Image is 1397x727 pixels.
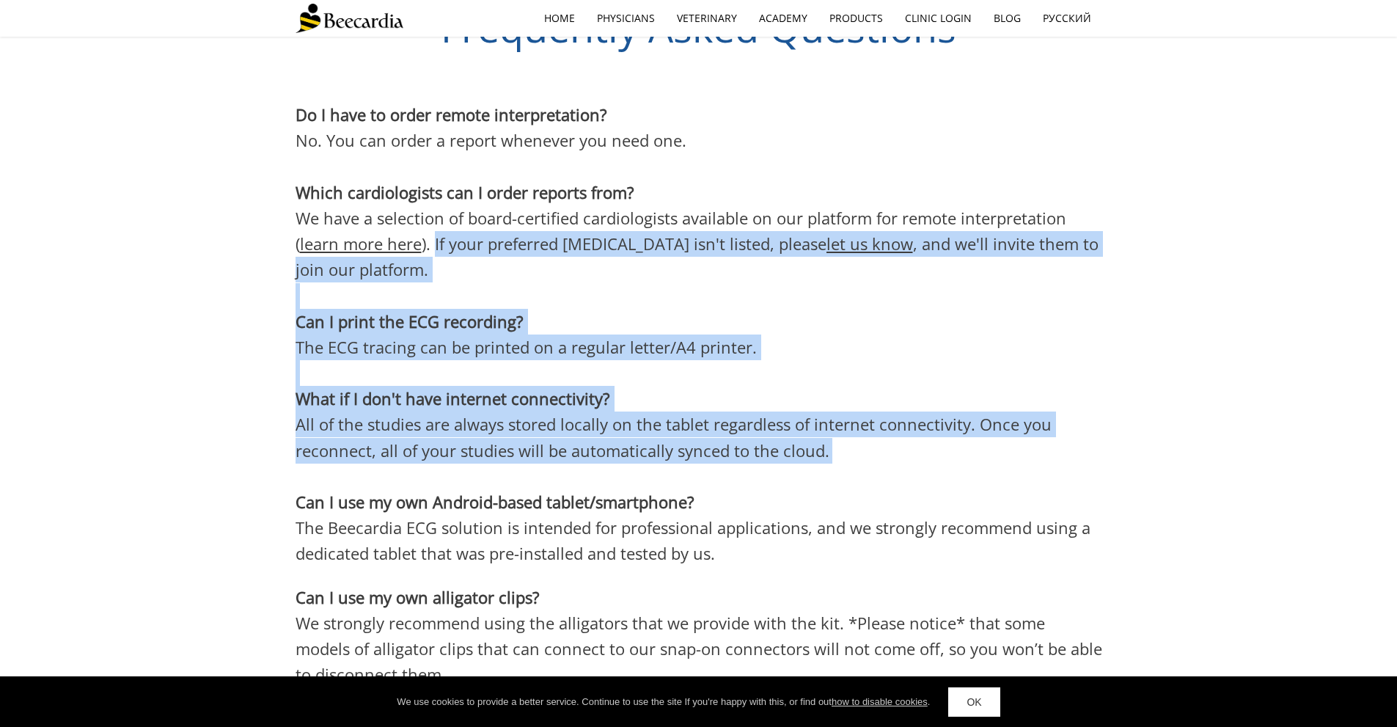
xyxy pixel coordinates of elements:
[818,1,894,35] a: Products
[666,1,748,35] a: Veterinary
[894,1,983,35] a: Clinic Login
[296,586,540,608] span: Can I use my own alligator clips?
[687,491,694,513] span: ?
[300,233,422,255] a: learn more here
[296,612,1102,685] span: We strongly recommend using the alligators that we provide with the kit. *Please notice* that som...
[296,387,610,409] span: What if I don't have internet connectivity?
[832,696,928,707] a: how to disable cookies
[586,1,666,35] a: Physicians
[296,491,595,513] span: Can I use my own Android-based tablet/
[296,103,607,125] span: Do I have to order remote interpretation?
[296,516,1090,564] span: The Beecardia ECG solution is intended for professional applications, and we strongly recommend u...
[1032,1,1102,35] a: Русский
[397,695,930,709] div: We use cookies to provide a better service. Continue to use the site If you're happy with this, o...
[296,129,686,151] span: No. You can order a report whenever you need one.
[533,1,586,35] a: home
[296,207,1099,280] span: We have a selection of board-certified cardiologists available on our platform for remote interpr...
[948,687,1000,717] a: OK
[748,1,818,35] a: Academy
[296,310,524,332] span: Can I print the ECG recording?
[296,413,1052,461] span: All of the studies are always stored locally on the tablet regardless of internet connectivity. O...
[296,4,403,33] img: Beecardia
[296,181,634,203] span: Which cardiologists can I order reports from?
[296,336,757,358] span: The ECG tracing can be printed on a regular letter/A4 printer.
[595,491,687,513] span: smartphone
[826,233,913,255] a: let us know
[983,1,1032,35] a: Blog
